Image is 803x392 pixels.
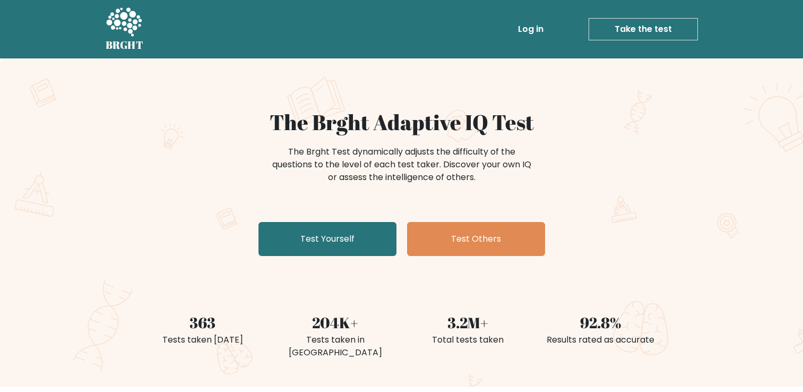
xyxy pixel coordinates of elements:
div: Total tests taken [408,334,528,346]
a: BRGHT [106,4,144,54]
div: Results rated as accurate [541,334,661,346]
div: Tests taken in [GEOGRAPHIC_DATA] [275,334,395,359]
div: 3.2M+ [408,311,528,334]
h5: BRGHT [106,39,144,52]
div: 363 [143,311,263,334]
a: Log in [514,19,548,40]
div: 92.8% [541,311,661,334]
div: 204K+ [275,311,395,334]
a: Take the test [589,18,698,40]
h1: The Brght Adaptive IQ Test [143,109,661,135]
a: Test Others [407,222,545,256]
div: The Brght Test dynamically adjusts the difficulty of the questions to the level of each test take... [269,146,534,184]
a: Test Yourself [258,222,396,256]
div: Tests taken [DATE] [143,334,263,346]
